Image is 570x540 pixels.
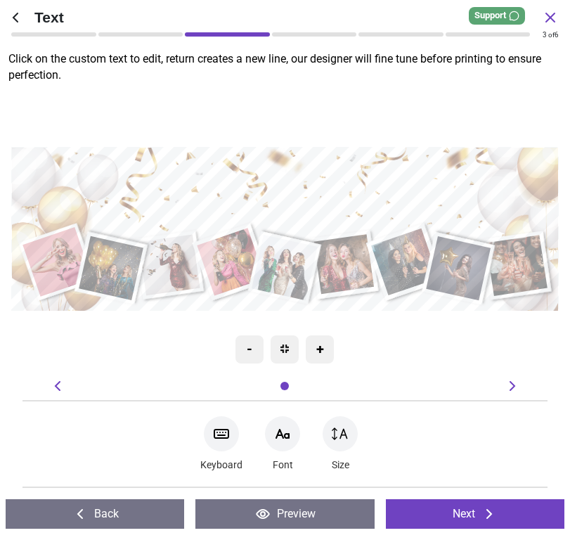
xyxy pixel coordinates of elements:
[280,345,289,353] img: recenter
[543,31,547,39] span: 3
[6,499,184,529] button: Back
[323,413,358,475] div: Size
[235,335,264,364] div: -
[543,30,559,40] div: of 6
[200,413,242,475] div: Keyboard
[8,51,570,83] p: Click on the custom text to edit, return creates a new line, our designer will fine tune before p...
[306,335,334,364] div: +
[386,499,564,529] button: Next
[195,499,374,529] button: Preview
[265,413,300,475] div: Font
[469,7,525,25] div: Support
[34,7,542,27] span: Text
